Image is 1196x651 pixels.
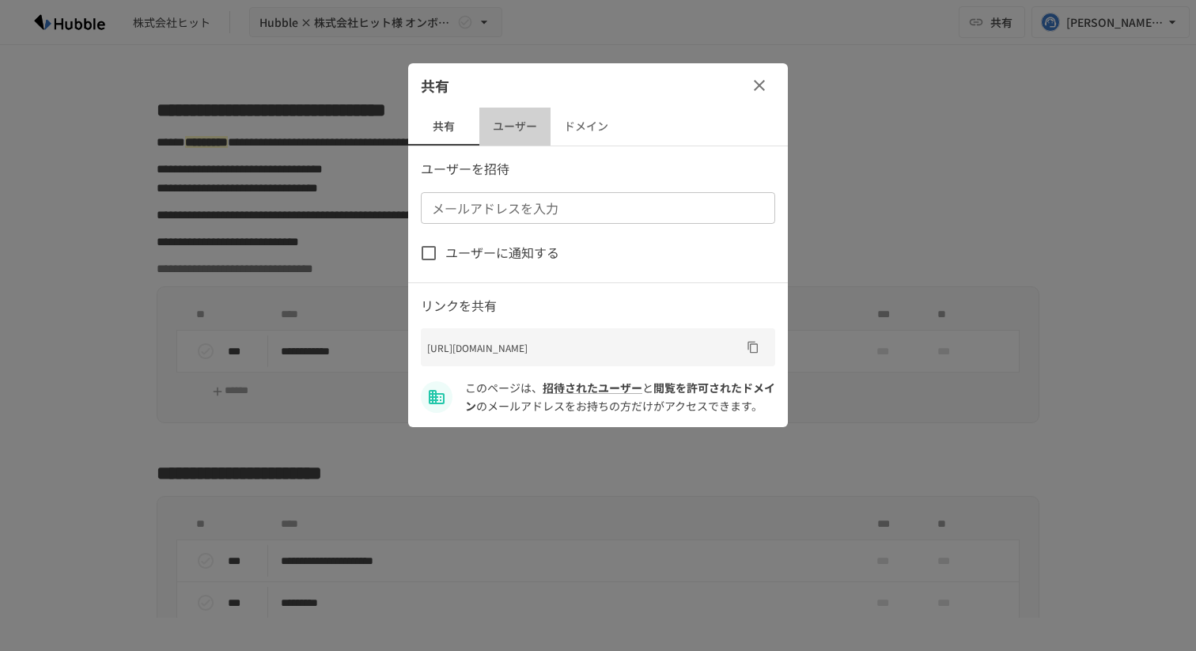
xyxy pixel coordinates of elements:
[551,108,622,146] button: ドメイン
[427,340,740,355] p: [URL][DOMAIN_NAME]
[445,243,559,263] span: ユーザーに通知する
[465,379,775,414] p: このページは、 と のメールアドレスをお持ちの方だけがアクセスできます。
[408,63,788,108] div: 共有
[740,335,766,360] button: URLをコピー
[465,380,775,413] span: hit-ad.co.jp
[479,108,551,146] button: ユーザー
[421,159,775,180] p: ユーザーを招待
[543,380,642,396] a: 招待されたユーザー
[408,108,479,146] button: 共有
[421,296,775,316] p: リンクを共有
